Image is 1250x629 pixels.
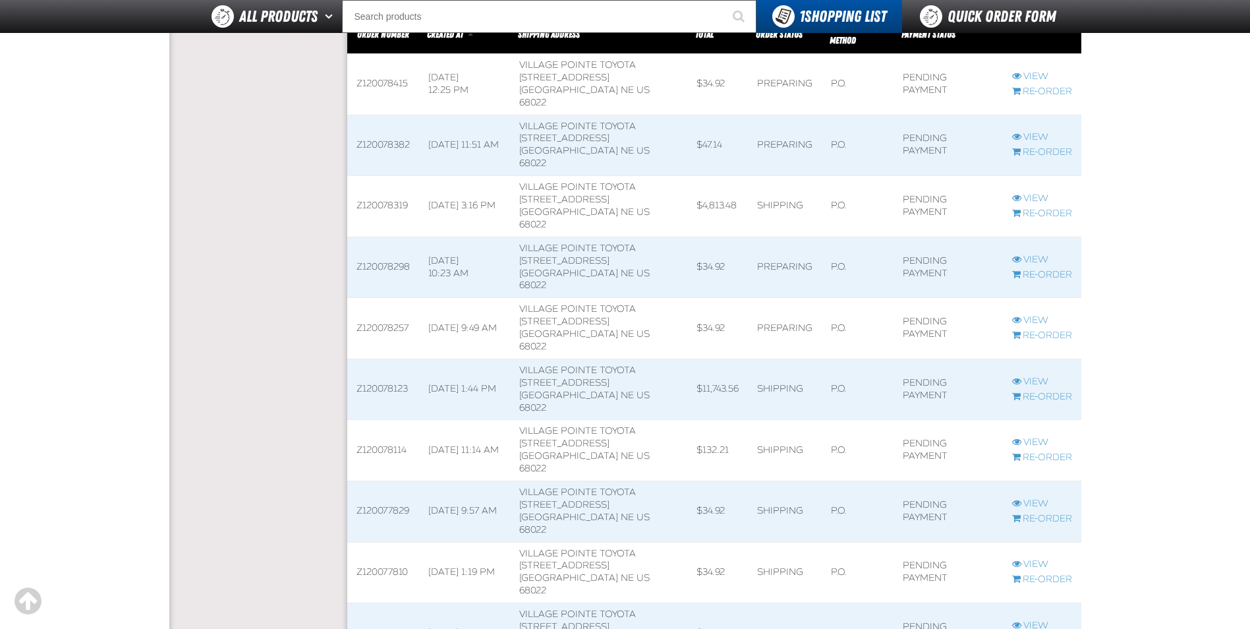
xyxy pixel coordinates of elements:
[1012,498,1072,510] a: View Z120077829 order
[637,512,650,523] span: US
[419,54,511,115] td: [DATE] 12:25 PM
[519,524,546,535] bdo: 68022
[519,255,610,266] span: [STREET_ADDRESS]
[748,237,822,298] td: Preparing
[621,390,634,401] span: NE
[1012,513,1072,525] a: Re-Order Z120077829 order
[519,341,546,352] bdo: 68022
[621,328,634,340] span: NE
[347,359,419,420] td: Z120078123
[519,438,610,449] span: [STREET_ADDRESS]
[519,328,618,340] span: [GEOGRAPHIC_DATA]
[1012,452,1072,464] a: Re-Order Z120078114 order
[637,145,650,156] span: US
[1012,269,1072,282] a: Re-Order Z120078298 order
[1012,558,1072,571] a: View Z120077810 order
[695,29,714,40] a: Total
[347,54,419,115] td: Z120078415
[519,585,546,596] bdo: 68022
[519,402,546,413] bdo: 68022
[519,303,636,314] span: Village Pointe Toyota
[347,542,419,603] td: Z120077810
[347,298,419,359] td: Z120078257
[621,512,634,523] span: NE
[1012,86,1072,98] a: Re-Order Z120078415 order
[687,542,748,603] td: $34.92
[519,390,618,401] span: [GEOGRAPHIC_DATA]
[519,512,618,523] span: [GEOGRAPHIC_DATA]
[519,365,636,376] span: Village Pointe Toyota
[637,450,650,462] span: US
[1012,254,1072,266] a: View Z120078298 order
[894,481,1002,542] td: Pending payment
[822,298,894,359] td: P.O.
[519,97,546,108] bdo: 68022
[357,29,409,40] a: Order Number
[687,481,748,542] td: $34.92
[519,609,636,620] span: Village Pointe Toyota
[637,206,650,218] span: US
[687,359,748,420] td: $11,743.56
[519,548,636,559] span: Village Pointe Toyota
[687,54,748,115] td: $34.92
[756,29,803,40] a: Order Status
[1012,71,1072,83] a: View Z120078415 order
[621,268,634,279] span: NE
[419,176,511,237] td: [DATE] 3:16 PM
[748,298,822,359] td: Preparing
[347,176,419,237] td: Z120078319
[799,7,805,26] strong: 1
[1012,146,1072,159] a: Re-Order Z120078382 order
[621,145,634,156] span: NE
[894,542,1002,603] td: Pending payment
[621,450,634,462] span: NE
[894,237,1002,298] td: Pending payment
[519,133,610,144] span: [STREET_ADDRESS]
[519,181,636,193] span: Village Pointe Toyota
[687,298,748,359] td: $34.92
[894,115,1002,176] td: Pending payment
[687,176,748,237] td: $4,813.48
[748,481,822,542] td: Shipping
[427,29,465,40] a: Created At
[637,572,650,584] span: US
[347,481,419,542] td: Z120077829
[687,420,748,481] td: $132.21
[1012,574,1072,586] a: Re-Order Z120077810 order
[748,115,822,176] td: Preparing
[687,115,748,176] td: $47.14
[822,481,894,542] td: P.O.
[1012,208,1072,220] a: Re-Order Z120078319 order
[419,237,511,298] td: [DATE] 10:23 AM
[519,499,610,510] span: [STREET_ADDRESS]
[822,359,894,420] td: P.O.
[519,377,610,388] span: [STREET_ADDRESS]
[1012,131,1072,144] a: View Z120078382 order
[519,425,636,436] span: Village Pointe Toyota
[637,328,650,340] span: US
[748,176,822,237] td: Shipping
[748,359,822,420] td: Shipping
[621,84,634,96] span: NE
[519,463,546,474] bdo: 68022
[519,145,618,156] span: [GEOGRAPHIC_DATA]
[748,54,822,115] td: Preparing
[1012,193,1072,205] a: View Z120078319 order
[519,316,610,327] span: [STREET_ADDRESS]
[822,542,894,603] td: P.O.
[419,359,511,420] td: [DATE] 1:44 PM
[1012,436,1072,449] a: View Z120078114 order
[822,237,894,298] td: P.O.
[822,115,894,176] td: P.O.
[637,390,650,401] span: US
[748,542,822,603] td: Shipping
[419,420,511,481] td: [DATE] 11:14 AM
[239,5,318,28] span: All Products
[419,298,511,359] td: [DATE] 9:49 AM
[822,420,894,481] td: P.O.
[894,54,1002,115] td: Pending payment
[894,298,1002,359] td: Pending payment
[1012,330,1072,342] a: Re-Order Z120078257 order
